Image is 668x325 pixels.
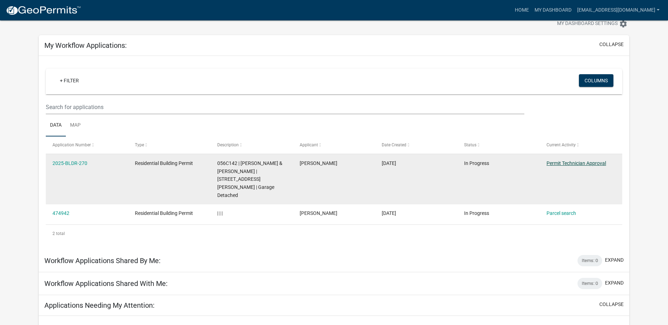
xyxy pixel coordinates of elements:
button: collapse [599,301,624,308]
span: 09/08/2025 [382,160,396,166]
span: Date Created [382,142,406,147]
span: 056C142 | PLATT STEPHEN F & JULIE R | 202 THOMAS DR | Garage Detached [217,160,282,198]
span: | | | [217,210,223,216]
i: settings [619,20,628,28]
a: Parcel search [547,210,576,216]
div: 2 total [46,225,622,242]
h5: Workflow Applications Shared By Me: [44,256,161,265]
span: Application Number [52,142,91,147]
div: collapse [39,56,629,249]
span: Current Activity [547,142,576,147]
span: Stephen Frank Platt [300,210,337,216]
button: Columns [579,74,613,87]
datatable-header-cell: Application Number [46,136,128,153]
datatable-header-cell: Applicant [293,136,375,153]
a: Permit Technician Approval [547,160,606,166]
a: My Dashboard [532,4,574,17]
datatable-header-cell: Current Activity [540,136,622,153]
div: Items: 0 [578,278,602,289]
span: In Progress [464,210,489,216]
span: Status [464,142,476,147]
a: 2025-BLDR-270 [52,160,87,166]
span: Residential Building Permit [135,210,193,216]
a: Home [512,4,532,17]
a: [EMAIL_ADDRESS][DOMAIN_NAME] [574,4,662,17]
button: collapse [599,41,624,48]
span: Residential Building Permit [135,160,193,166]
datatable-header-cell: Type [128,136,211,153]
a: Data [46,114,66,137]
a: Map [66,114,85,137]
h5: My Workflow Applications: [44,41,127,50]
input: Search for applications [46,100,524,114]
span: In Progress [464,160,489,166]
h5: Applications Needing My Attention: [44,301,155,310]
button: My Dashboard Settingssettings [551,17,633,31]
datatable-header-cell: Date Created [375,136,457,153]
span: Type [135,142,144,147]
h5: Workflow Applications Shared With Me: [44,279,168,288]
datatable-header-cell: Status [457,136,540,153]
span: My Dashboard Settings [557,20,618,28]
a: + Filter [54,74,85,87]
button: expand [605,256,624,264]
span: Applicant [300,142,318,147]
datatable-header-cell: Description [211,136,293,153]
span: 09/08/2025 [382,210,396,216]
a: 474942 [52,210,69,216]
div: Items: 0 [578,255,602,266]
span: Description [217,142,239,147]
span: Stephen Frank Platt [300,160,337,166]
button: expand [605,279,624,287]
